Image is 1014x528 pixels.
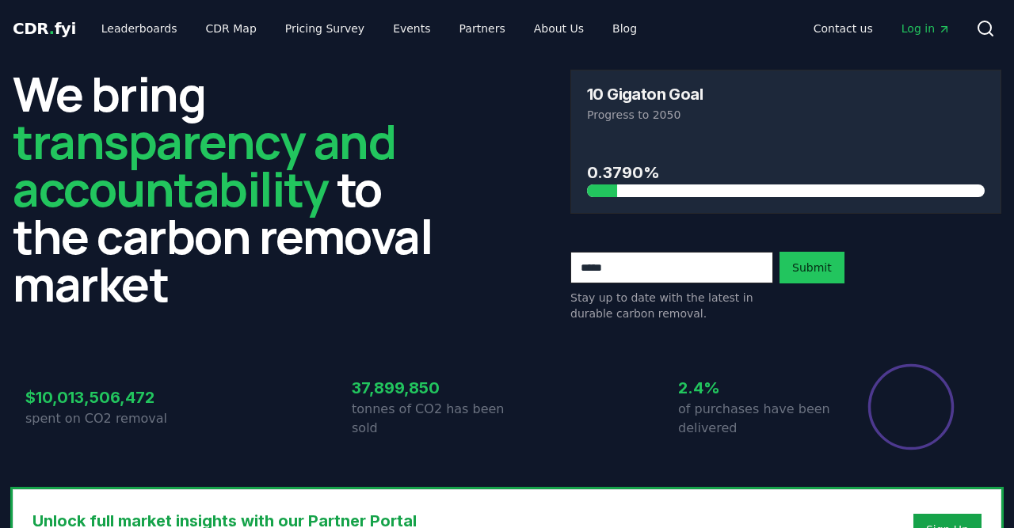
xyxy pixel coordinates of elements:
button: Submit [780,252,844,283]
div: Percentage of sales delivered [867,363,955,451]
p: of purchases have been delivered [678,400,833,438]
a: Partners [447,14,518,43]
a: Blog [600,14,650,43]
a: Log in [889,14,963,43]
h3: 0.3790% [587,161,985,184]
p: Stay up to date with the latest in durable carbon removal. [570,290,773,321]
a: About Us [521,14,597,43]
p: tonnes of CO2 has been sold [352,400,507,438]
span: CDR fyi [13,19,76,38]
span: . [49,19,55,38]
h3: 37,899,850 [352,376,507,400]
h3: $10,013,506,472 [25,386,181,409]
h3: 2.4% [678,376,833,400]
span: transparency and accountability [13,108,395,221]
a: Pricing Survey [273,14,377,43]
p: Progress to 2050 [587,107,985,123]
nav: Main [89,14,650,43]
nav: Main [801,14,963,43]
p: spent on CO2 removal [25,409,181,428]
a: Leaderboards [89,14,190,43]
a: CDR.fyi [13,17,76,40]
a: Contact us [801,14,886,43]
h3: 10 Gigaton Goal [587,86,703,102]
span: Log in [902,21,951,36]
a: CDR Map [193,14,269,43]
a: Events [380,14,443,43]
h2: We bring to the carbon removal market [13,70,444,307]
